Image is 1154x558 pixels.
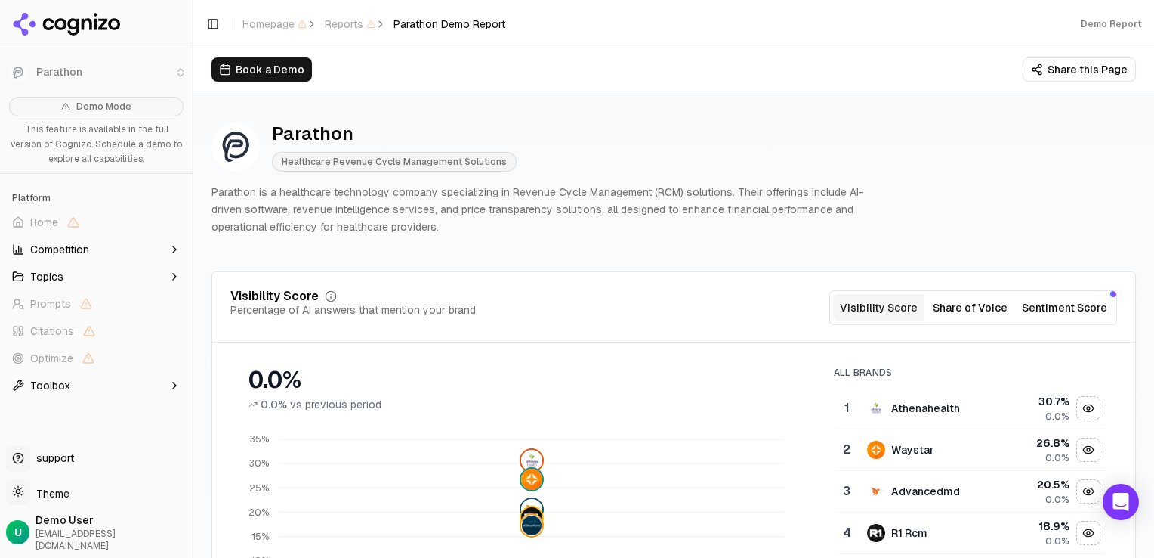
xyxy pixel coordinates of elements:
tr: 1athenahealthAthenahealth30.7%0.0%Hide athenahealth data [835,388,1105,429]
button: Hide advancedmd data [1076,479,1100,504]
span: Topics [30,269,63,284]
span: 0.0% [261,397,287,412]
button: Sentiment Score [1016,294,1113,321]
span: Prompts [30,296,71,312]
div: Athenahealth [891,401,960,416]
img: advancedmd [867,482,885,501]
div: 4 [841,524,853,542]
img: athenahealth [867,399,885,417]
button: Share this Page [1023,57,1136,82]
div: R1 Rcm [891,525,927,541]
span: vs previous period [290,397,381,412]
button: Toolbox [6,374,187,398]
button: Visibility Score [833,294,924,321]
img: advancedmd [521,500,542,521]
div: 2 [841,441,853,459]
span: Demo User [35,513,187,528]
button: Topics [6,265,187,289]
div: Percentage of AI answers that mention your brand [230,302,476,318]
tspan: 30% [249,458,269,470]
div: 30.7 % [1001,394,1069,409]
span: 0.0% [1045,452,1069,464]
div: Advancedmd [891,484,960,499]
div: 3 [841,482,853,501]
div: Demo Report [1081,18,1142,30]
tspan: 20% [248,507,269,519]
span: Home [30,215,58,230]
span: Reports [325,17,375,32]
span: Citations [30,324,74,339]
button: Competition [6,237,187,262]
tr: 2waystarWaystar26.8%0.0%Hide waystar data [835,429,1105,471]
div: Visibility Score [230,290,319,302]
span: Competition [30,242,89,257]
span: 0.0% [1045,535,1069,547]
tspan: 35% [250,434,269,446]
span: Optimize [30,351,73,366]
span: 0.0% [1045,411,1069,423]
div: 1 [841,399,853,417]
div: 20.5 % [1001,477,1069,492]
span: Healthcare Revenue Cycle Management Solutions [272,152,517,172]
tr: 4r1 rcmR1 Rcm18.9%0.0%Hide r1 rcm data [835,513,1105,554]
nav: breadcrumb [242,17,505,32]
button: Hide athenahealth data [1076,396,1100,420]
div: 18.9 % [1001,519,1069,534]
img: waystar [521,469,542,490]
button: Hide r1 rcm data [1076,521,1100,545]
div: All Brands [834,367,1105,379]
div: Waystar [891,442,934,457]
button: Hide waystar data [1076,438,1100,462]
span: 0.0% [1045,494,1069,506]
tr: 3advancedmdAdvancedmd20.5%0.0%Hide advancedmd data [835,471,1105,513]
img: Parathon [211,122,260,171]
span: Theme [30,487,69,501]
img: r1 rcm [521,507,542,529]
span: Toolbox [30,378,70,393]
img: r1 rcm [867,524,885,542]
img: athenahealth [521,450,542,471]
img: waystar [867,441,885,459]
span: [EMAIL_ADDRESS][DOMAIN_NAME] [35,528,187,552]
div: Open Intercom Messenger [1103,484,1139,520]
span: Parathon Demo Report [393,17,505,32]
span: Homepage [242,17,307,32]
span: support [30,451,74,466]
tspan: 15% [252,531,269,543]
button: Share of Voice [924,294,1016,321]
span: U [14,525,22,540]
div: Platform [6,186,187,210]
p: This feature is available in the full version of Cognizo. Schedule a demo to explore all capabili... [9,122,184,167]
button: Book a Demo [211,57,312,82]
p: Parathon is a healthcare technology company specializing in Revenue Cycle Management (RCM) soluti... [211,184,888,235]
div: 0.0% [248,367,804,394]
img: eclinicalworks [521,515,542,536]
div: Parathon [272,122,517,146]
span: Demo Mode [76,101,131,113]
div: 26.8 % [1001,436,1069,451]
tspan: 25% [249,482,269,494]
